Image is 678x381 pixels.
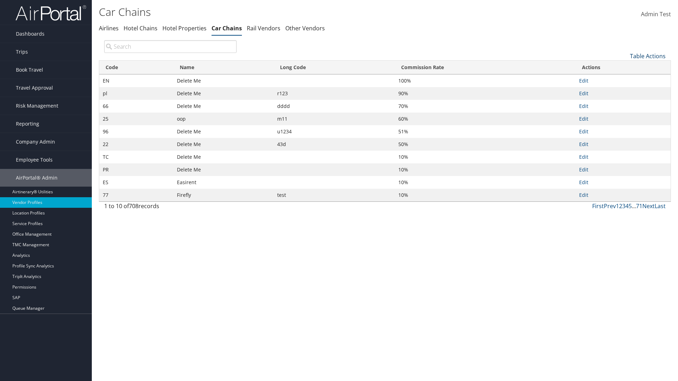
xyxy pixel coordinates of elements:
a: 3 [622,202,625,210]
td: Delete Me [173,87,274,100]
td: ES [99,176,173,189]
td: Delete Me [173,74,274,87]
td: 96 [99,125,173,138]
td: 90% [395,87,576,100]
a: Edit [579,77,588,84]
th: Name: activate to sort column ascending [173,61,274,74]
a: Edit [579,90,588,97]
td: Easirent [173,176,274,189]
a: Edit [579,153,588,160]
a: Edit [579,179,588,186]
span: Trips [16,43,28,61]
a: Prev [604,202,616,210]
h1: Car Chains [99,5,480,19]
td: u1234 [274,125,395,138]
img: airportal-logo.png [16,5,86,21]
a: 2 [619,202,622,210]
td: Delete Me [173,151,274,163]
td: 100% [395,74,576,87]
th: Commission Rate: activate to sort column ascending [395,61,576,74]
div: 1 to 10 of records [104,202,237,214]
td: oop [173,113,274,125]
span: Employee Tools [16,151,53,169]
span: … [632,202,636,210]
td: 10% [395,176,576,189]
span: AirPortal® Admin [16,169,58,187]
a: Table Actions [630,52,666,60]
th: Actions [576,61,671,74]
td: Delete Me [173,100,274,113]
span: Admin Test [641,10,671,18]
td: 25 [99,113,173,125]
td: test [274,189,395,201]
a: Other Vendors [285,24,325,32]
span: Dashboards [16,25,44,43]
td: pl [99,87,173,100]
a: Edit [579,166,588,173]
a: 4 [625,202,629,210]
td: m11 [274,113,395,125]
a: 5 [629,202,632,210]
td: 10% [395,163,576,176]
a: 1 [616,202,619,210]
span: 708 [129,202,138,210]
th: Long Code: activate to sort column ascending [274,61,395,74]
td: 60% [395,113,576,125]
td: Firefly [173,189,274,201]
a: Edit [579,192,588,198]
a: Last [655,202,666,210]
a: First [592,202,604,210]
td: 50% [395,138,576,151]
a: Edit [579,128,588,135]
td: 10% [395,189,576,201]
span: Reporting [16,115,39,133]
td: Delete Me [173,125,274,138]
td: 10% [395,151,576,163]
td: Delete Me [173,163,274,176]
a: 71 [636,202,642,210]
td: PR [99,163,173,176]
a: Hotel Properties [162,24,207,32]
a: Edit [579,141,588,147]
a: Rail Vendors [247,24,280,32]
td: 66 [99,100,173,113]
a: Edit [579,115,588,122]
span: Travel Approval [16,79,53,97]
input: Search [104,40,237,53]
span: Risk Management [16,97,58,115]
td: 43d [274,138,395,151]
td: 77 [99,189,173,201]
td: TC [99,151,173,163]
td: r123 [274,87,395,100]
td: 22 [99,138,173,151]
a: Airlines [99,24,119,32]
a: Car Chains [212,24,242,32]
a: Hotel Chains [124,24,157,32]
span: Book Travel [16,61,43,79]
th: Code: activate to sort column ascending [99,61,173,74]
td: 70% [395,100,576,113]
a: Admin Test [641,4,671,25]
a: Edit [579,103,588,109]
td: dddd [274,100,395,113]
td: Delete Me [173,138,274,151]
td: 51% [395,125,576,138]
td: EN [99,74,173,87]
a: Next [642,202,655,210]
span: Company Admin [16,133,55,151]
